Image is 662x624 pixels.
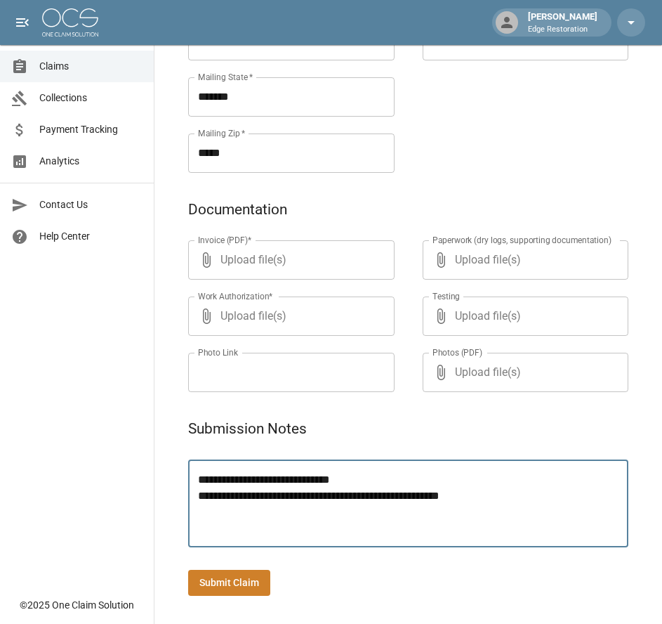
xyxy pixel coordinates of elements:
label: Mailing State [198,71,253,83]
div: © 2025 One Claim Solution [20,598,134,612]
span: Upload file(s) [455,353,591,392]
span: Contact Us [39,197,143,212]
img: ocs-logo-white-transparent.png [42,8,98,37]
p: Edge Restoration [528,24,597,36]
span: Analytics [39,154,143,169]
span: Help Center [39,229,143,244]
span: Payment Tracking [39,122,143,137]
label: Photo Link [198,346,238,358]
span: Upload file(s) [455,297,591,336]
span: Upload file(s) [220,240,357,280]
span: Claims [39,59,143,74]
label: Work Authorization* [198,290,273,302]
label: Paperwork (dry logs, supporting documentation) [432,234,611,246]
span: Upload file(s) [455,240,591,280]
span: Collections [39,91,143,105]
label: Photos (PDF) [432,346,482,358]
label: Invoice (PDF)* [198,234,252,246]
label: Mailing Zip [198,127,246,139]
button: Submit Claim [188,570,270,596]
span: Upload file(s) [220,297,357,336]
button: open drawer [8,8,37,37]
div: [PERSON_NAME] [522,10,603,35]
label: Testing [432,290,460,302]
